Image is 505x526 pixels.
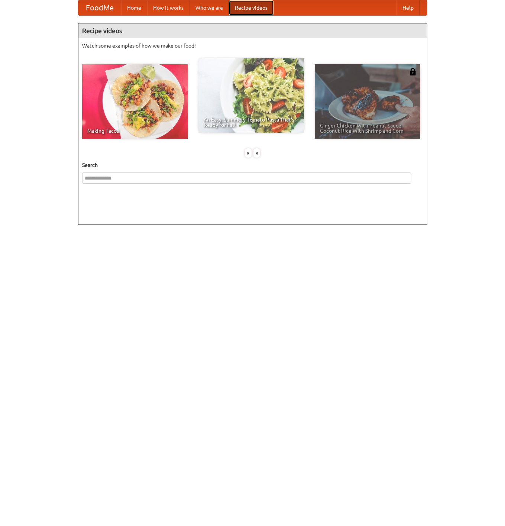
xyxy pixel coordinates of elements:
img: 483408.png [409,68,417,75]
div: « [245,148,252,158]
a: Help [396,0,420,15]
span: Making Tacos [87,128,182,133]
h4: Recipe videos [78,23,427,38]
span: An Easy, Summery Tomato Pasta That's Ready for Fall [204,117,299,128]
a: FoodMe [78,0,121,15]
div: » [253,148,260,158]
h5: Search [82,161,423,169]
a: How it works [147,0,190,15]
a: Who we are [190,0,229,15]
a: Recipe videos [229,0,273,15]
a: Home [121,0,147,15]
a: An Easy, Summery Tomato Pasta That's Ready for Fall [198,58,304,133]
p: Watch some examples of how we make our food! [82,42,423,49]
a: Making Tacos [82,64,188,139]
